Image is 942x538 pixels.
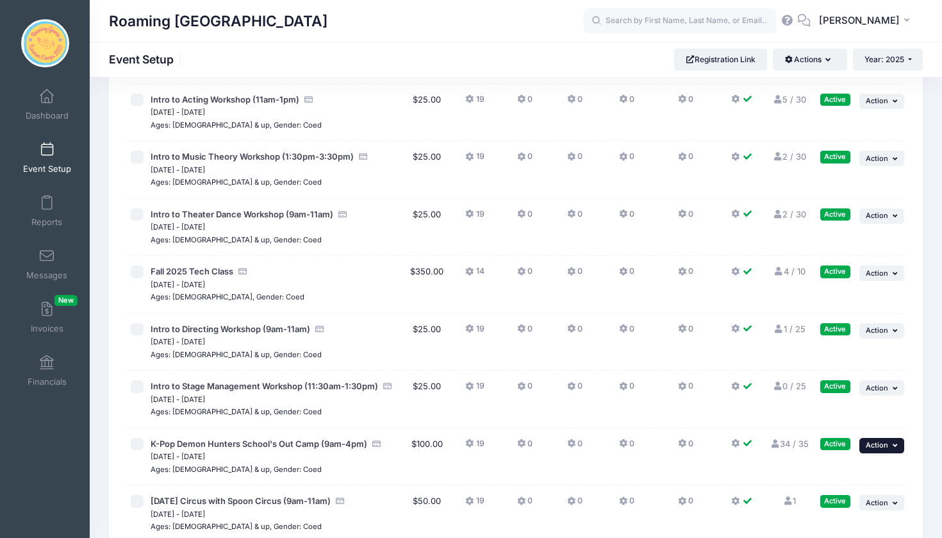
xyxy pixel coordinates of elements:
small: Ages: [DEMOGRAPHIC_DATA] & up, Gender: Coed [151,522,322,531]
a: 0 / 25 [772,381,806,391]
a: Event Setup [17,135,78,180]
button: Action [859,151,904,166]
span: Messages [26,270,67,281]
i: Accepting Credit Card Payments [383,382,393,391]
span: Action [866,211,888,220]
button: 0 [567,495,583,514]
button: 0 [517,265,533,284]
a: 2 / 30 [772,209,806,219]
button: 0 [619,380,634,399]
button: 19 [465,94,484,112]
button: 0 [517,208,533,227]
h1: Roaming [GEOGRAPHIC_DATA] [109,6,327,36]
button: 0 [619,94,634,112]
button: Actions [773,49,847,71]
span: K-Pop Demon Hunters School's Out Camp (9am-4pm) [151,439,367,449]
button: 0 [678,208,693,227]
a: 5 / 30 [772,94,806,105]
small: [DATE] - [DATE] [151,337,205,346]
button: 0 [678,265,693,284]
button: 0 [619,438,634,457]
button: 0 [567,94,583,112]
span: Action [866,96,888,105]
button: 0 [619,323,634,342]
button: 0 [567,380,583,399]
a: 4 / 10 [773,266,806,276]
button: 14 [465,265,484,284]
button: Action [859,323,904,339]
td: $25.00 [406,371,447,428]
button: 0 [678,495,693,514]
button: Year: 2025 [853,49,923,71]
button: 0 [678,151,693,169]
span: Financials [28,376,67,387]
small: [DATE] - [DATE] [151,280,205,289]
small: [DATE] - [DATE] [151,223,205,231]
td: $25.00 [406,199,447,256]
button: 0 [619,151,634,169]
div: Active [820,495,850,507]
button: Action [859,380,904,396]
small: Ages: [DEMOGRAPHIC_DATA] & up, Gender: Coed [151,350,322,359]
a: 2 / 30 [772,151,806,162]
small: [DATE] - [DATE] [151,395,205,404]
button: 0 [678,323,693,342]
div: Active [820,323,850,335]
a: Messages [17,242,78,287]
span: Intro to Stage Management Workshop (11:30am-1:30pm) [151,381,378,391]
span: Invoices [31,323,63,334]
small: Ages: [DEMOGRAPHIC_DATA] & up, Gender: Coed [151,407,322,416]
small: Ages: [DEMOGRAPHIC_DATA] & up, Gender: Coed [151,465,322,474]
button: 0 [517,151,533,169]
i: Accepting Credit Card Payments [335,497,345,505]
i: Accepting Credit Card Payments [372,440,382,448]
button: 0 [567,438,583,457]
button: 0 [517,94,533,112]
button: 0 [517,495,533,514]
span: Action [866,498,888,507]
button: 19 [465,208,484,227]
button: 0 [517,438,533,457]
button: 0 [678,94,693,112]
span: Intro to Music Theory Workshop (1:30pm-3:30pm) [151,151,354,162]
small: Ages: [DEMOGRAPHIC_DATA] & up, Gender: Coed [151,235,322,244]
img: Roaming Gnome Theatre [21,19,69,67]
div: Active [820,208,850,221]
button: 19 [465,323,484,342]
span: [DATE] Circus with Spoon Circus (9am-11am) [151,496,331,506]
button: 19 [465,380,484,399]
button: Action [859,94,904,109]
button: [PERSON_NAME] [811,6,923,36]
td: $350.00 [406,256,447,314]
a: 34 / 35 [770,439,809,449]
span: Fall 2025 Tech Class [151,266,233,276]
span: Event Setup [23,164,71,174]
button: 0 [517,323,533,342]
span: Action [866,154,888,163]
i: Accepting Credit Card Payments [315,325,325,333]
div: Active [820,380,850,392]
a: Registration Link [674,49,767,71]
button: Action [859,495,904,510]
span: Intro to Theater Dance Workshop (9am-11am) [151,209,333,219]
small: [DATE] - [DATE] [151,108,205,117]
span: Action [866,383,888,392]
button: 19 [465,151,484,169]
a: Dashboard [17,82,78,127]
button: 0 [678,438,693,457]
a: Reports [17,189,78,233]
button: Action [859,208,904,224]
span: Reports [31,217,62,228]
a: Financials [17,348,78,393]
h1: Event Setup [109,53,185,66]
button: 0 [619,495,634,514]
button: 0 [619,265,634,284]
small: [DATE] - [DATE] [151,510,205,519]
button: 0 [567,323,583,342]
span: Action [866,269,888,278]
button: 19 [465,495,484,514]
span: Intro to Directing Workshop (9am-11am) [151,324,310,334]
button: 0 [517,380,533,399]
button: 0 [678,380,693,399]
i: Accepting Credit Card Payments [338,210,348,219]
